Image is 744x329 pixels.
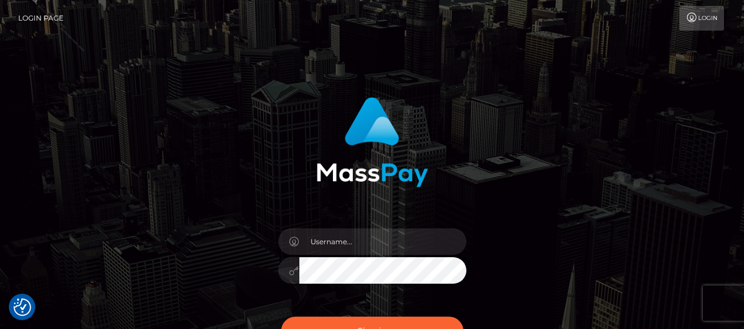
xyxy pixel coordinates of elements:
input: Username... [299,228,466,255]
img: MassPay Login [316,97,428,187]
button: Consent Preferences [14,298,31,316]
a: Login Page [18,6,64,31]
a: Login [679,6,724,31]
img: Revisit consent button [14,298,31,316]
